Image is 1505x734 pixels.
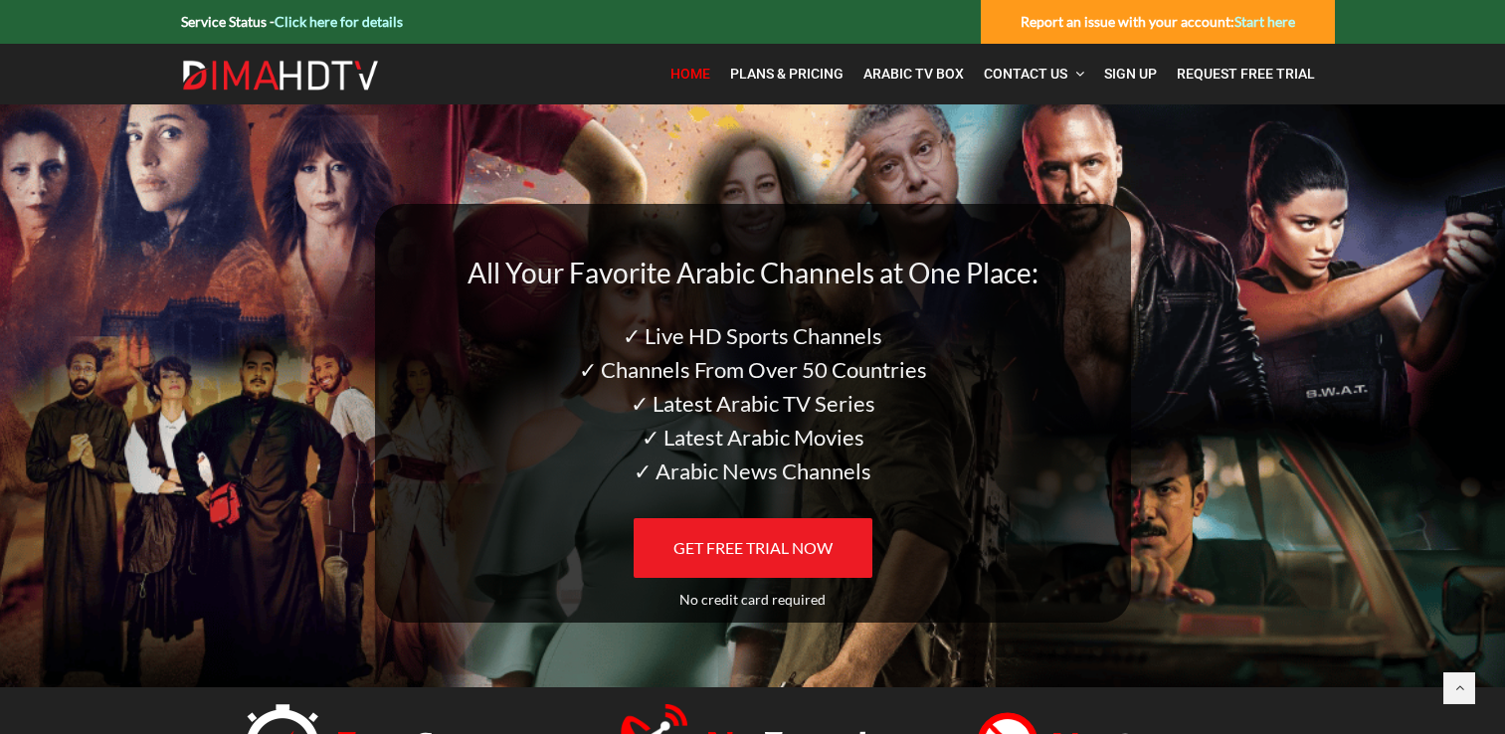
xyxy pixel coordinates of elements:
a: Start here [1234,13,1295,30]
span: No credit card required [679,591,826,608]
strong: Report an issue with your account: [1021,13,1295,30]
a: Home [660,54,720,94]
span: ✓ Live HD Sports Channels [623,322,882,349]
span: All Your Favorite Arabic Channels at One Place: [468,256,1038,289]
a: GET FREE TRIAL NOW [634,518,872,578]
a: Back to top [1443,672,1475,704]
strong: Service Status - [181,13,403,30]
a: Sign Up [1094,54,1167,94]
img: Dima HDTV [181,60,380,92]
span: Arabic TV Box [863,66,964,82]
span: GET FREE TRIAL NOW [673,538,833,557]
span: ✓ Arabic News Channels [634,458,871,484]
span: Sign Up [1104,66,1157,82]
a: Request Free Trial [1167,54,1325,94]
span: ✓ Latest Arabic TV Series [631,390,875,417]
a: Contact Us [974,54,1094,94]
a: Plans & Pricing [720,54,853,94]
span: ✓ Latest Arabic Movies [642,424,864,451]
span: Plans & Pricing [730,66,844,82]
a: Click here for details [275,13,403,30]
span: ✓ Channels From Over 50 Countries [579,356,927,383]
span: Contact Us [984,66,1067,82]
span: Request Free Trial [1177,66,1315,82]
a: Arabic TV Box [853,54,974,94]
span: Home [670,66,710,82]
